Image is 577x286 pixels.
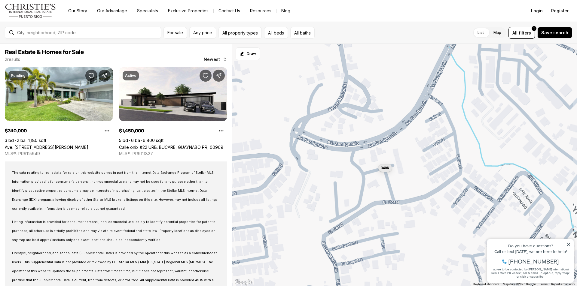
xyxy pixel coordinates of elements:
[236,47,260,60] button: Start drawing
[85,70,97,82] button: Save Property: Ave. San Ignacio FRAILES #B101
[551,8,569,13] span: Register
[163,7,213,15] a: Exclusive Properties
[531,8,543,13] span: Login
[5,145,88,150] a: Ave. San Ignacio FRAILES #B101, GUAYNABO PR, 00971
[381,166,389,170] span: 340K
[200,70,212,82] button: Save Property: Calle onix #22 URB. BUCARE
[5,57,20,62] p: 2 results
[6,19,87,23] div: Call or text [DATE], we are here to help!
[473,27,489,38] label: List
[527,5,546,17] button: Login
[12,171,218,211] span: The data relating to real estate for sale on this website comes in part from the Internet Data Ex...
[290,27,315,39] button: All baths
[125,73,136,78] p: Active
[213,70,225,82] button: Share Property
[204,57,220,62] span: Newest
[548,5,572,17] button: Register
[541,30,568,35] span: Save search
[189,27,216,39] button: Any price
[119,145,223,150] a: Calle onix #22 URB. BUCARE, GUAYNABO PR, 00969
[12,220,216,242] span: Listing information is provided for consumer personal, non-commercial use, solely to identify pot...
[214,7,245,15] button: Contact Us
[512,30,517,36] span: All
[5,49,84,55] span: Real Estate & Homes for Sale
[5,4,56,18] img: logo
[99,70,111,82] button: Share Property
[25,28,75,34] span: [PHONE_NUMBER]
[8,37,86,48] span: I agree to be contacted by [PERSON_NAME] International Real Estate PR via text, call & email. To ...
[193,30,212,35] span: Any price
[167,30,183,35] span: For sale
[264,27,288,39] button: All beds
[63,7,92,15] a: Our Story
[245,7,276,15] a: Resources
[132,7,163,15] a: Specialists
[11,73,26,78] p: Pending
[163,27,187,39] button: For sale
[508,27,535,39] button: Allfilters1
[92,7,132,15] a: Our Advantage
[276,7,295,15] a: Blog
[489,27,506,38] label: Map
[218,27,262,39] button: All property types
[519,30,531,36] span: filters
[101,125,113,137] button: Property options
[533,26,535,31] span: 1
[200,53,231,65] button: Newest
[378,164,392,172] button: 340K
[215,125,227,137] button: Property options
[6,14,87,18] div: Do you have questions?
[537,27,572,38] button: Save search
